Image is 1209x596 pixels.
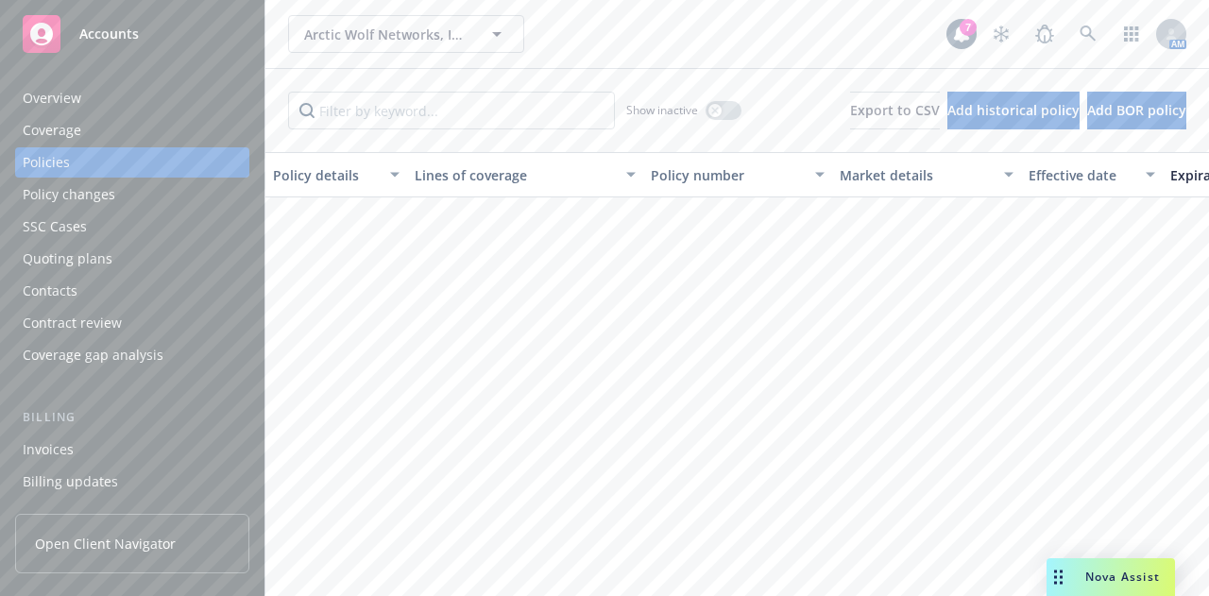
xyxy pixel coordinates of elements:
[947,92,1080,129] button: Add historical policy
[651,165,804,185] div: Policy number
[415,165,615,185] div: Lines of coverage
[1047,558,1175,596] button: Nova Assist
[23,147,70,178] div: Policies
[23,434,74,465] div: Invoices
[15,244,249,274] a: Quoting plans
[1026,15,1064,53] a: Report a Bug
[960,19,977,36] div: 7
[1069,15,1107,53] a: Search
[23,212,87,242] div: SSC Cases
[947,101,1080,119] span: Add historical policy
[1021,152,1163,197] button: Effective date
[626,102,698,118] span: Show inactive
[840,165,993,185] div: Market details
[643,152,832,197] button: Policy number
[15,147,249,178] a: Policies
[15,308,249,338] a: Contract review
[23,179,115,210] div: Policy changes
[23,244,112,274] div: Quoting plans
[35,534,176,553] span: Open Client Navigator
[15,340,249,370] a: Coverage gap analysis
[850,92,940,129] button: Export to CSV
[15,179,249,210] a: Policy changes
[265,152,407,197] button: Policy details
[23,467,118,497] div: Billing updates
[1113,15,1150,53] a: Switch app
[1087,92,1186,129] button: Add BOR policy
[304,25,468,44] span: Arctic Wolf Networks, Inc.
[23,340,163,370] div: Coverage gap analysis
[15,276,249,306] a: Contacts
[23,115,81,145] div: Coverage
[1085,569,1160,585] span: Nova Assist
[23,276,77,306] div: Contacts
[79,26,139,42] span: Accounts
[407,152,643,197] button: Lines of coverage
[982,15,1020,53] a: Stop snowing
[273,165,379,185] div: Policy details
[15,212,249,242] a: SSC Cases
[1047,558,1070,596] div: Drag to move
[23,308,122,338] div: Contract review
[23,83,81,113] div: Overview
[1029,165,1134,185] div: Effective date
[15,83,249,113] a: Overview
[288,92,615,129] input: Filter by keyword...
[1087,101,1186,119] span: Add BOR policy
[288,15,524,53] button: Arctic Wolf Networks, Inc.
[15,408,249,427] div: Billing
[15,434,249,465] a: Invoices
[832,152,1021,197] button: Market details
[850,101,940,119] span: Export to CSV
[15,115,249,145] a: Coverage
[15,467,249,497] a: Billing updates
[15,8,249,60] a: Accounts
